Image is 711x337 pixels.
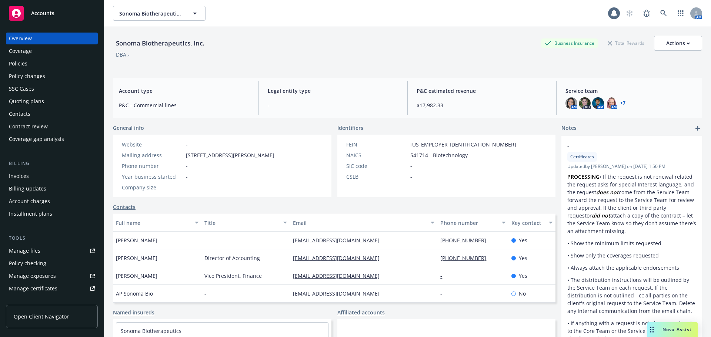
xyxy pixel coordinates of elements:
a: Coverage gap analysis [6,133,98,145]
a: Accounts [6,3,98,24]
div: Business Insurance [541,38,598,48]
span: AP Sonoma Bio [116,290,153,297]
p: • Show the minimum limits requested [567,239,696,247]
div: Policies [9,58,27,70]
a: [EMAIL_ADDRESS][DOMAIN_NAME] [293,255,385,262]
a: Switch app [673,6,688,21]
span: Open Client Navigator [14,313,69,320]
div: Policy checking [9,257,46,269]
span: Director of Accounting [204,254,260,262]
div: Drag to move [647,322,657,337]
div: Tools [6,235,98,242]
span: [PERSON_NAME] [116,236,157,244]
a: Report a Bug [639,6,654,21]
span: - [186,173,188,181]
span: Accounts [31,10,54,16]
a: Sonoma Biotherapeutics [121,327,181,334]
span: No [519,290,526,297]
button: Email [290,214,437,232]
span: $17,982.33 [417,101,547,109]
div: Overview [9,33,32,44]
button: Phone number [437,214,508,232]
div: Full name [116,219,190,227]
a: [EMAIL_ADDRESS][DOMAIN_NAME] [293,272,385,279]
div: DBA: - [116,51,130,58]
span: - [204,236,206,244]
div: FEIN [346,141,407,148]
span: Sonoma Biotherapeutics, Inc. [119,10,183,17]
button: Nova Assist [647,322,698,337]
a: Manage claims [6,295,98,307]
a: Manage files [6,245,98,257]
span: Identifiers [337,124,363,132]
a: add [693,124,702,133]
div: Installment plans [9,208,52,220]
div: Sonoma Biotherapeutics, Inc. [113,38,207,48]
div: Actions [666,36,690,50]
a: Policies [6,58,98,70]
span: Nova Assist [662,326,692,333]
div: Email [293,219,426,227]
button: Sonoma Biotherapeutics, Inc. [113,6,206,21]
a: [EMAIL_ADDRESS][DOMAIN_NAME] [293,237,385,244]
div: Mailing address [122,151,183,159]
a: Contract review [6,121,98,132]
span: - [410,162,412,170]
div: Key contact [511,219,544,227]
button: Full name [113,214,201,232]
span: Legal entity type [268,87,398,95]
span: - [204,290,206,297]
a: SSC Cases [6,83,98,95]
div: Total Rewards [604,38,648,48]
span: P&C estimated revenue [417,87,547,95]
span: Yes [519,236,527,244]
button: Actions [654,36,702,51]
p: • Always attach the applicable endorsements [567,264,696,272]
div: Coverage gap analysis [9,133,64,145]
a: [PHONE_NUMBER] [440,237,492,244]
span: [PERSON_NAME] [116,272,157,280]
div: CSLB [346,173,407,181]
img: photo [605,97,617,109]
div: Policy changes [9,70,45,82]
span: [US_EMPLOYER_IDENTIFICATION_NUMBER] [410,141,516,148]
a: Manage exposures [6,270,98,282]
a: Billing updates [6,183,98,195]
div: Billing updates [9,183,46,195]
a: Manage certificates [6,283,98,294]
span: Service team [565,87,696,95]
div: Quoting plans [9,95,44,107]
span: [PERSON_NAME] [116,254,157,262]
span: - [268,101,398,109]
a: Invoices [6,170,98,182]
em: did not [592,212,610,219]
span: General info [113,124,144,132]
p: • Show only the coverages requested [567,252,696,259]
div: SSC Cases [9,83,34,95]
span: Updated by [PERSON_NAME] on [DATE] 1:50 PM [567,163,696,170]
a: Policy changes [6,70,98,82]
span: - [186,162,188,170]
em: does not [596,189,619,196]
span: Yes [519,254,527,262]
div: Manage exposures [9,270,56,282]
a: Start snowing [622,6,637,21]
div: Manage certificates [9,283,57,294]
span: - [567,142,677,149]
div: Phone number [440,219,497,227]
a: Affiliated accounts [337,309,385,316]
img: photo [592,97,604,109]
strong: PROCESSING [567,173,600,180]
div: Coverage [9,45,32,57]
div: Manage claims [9,295,46,307]
div: Account charges [9,195,50,207]
div: Contacts [9,108,30,120]
a: Policy checking [6,257,98,269]
a: Account charges [6,195,98,207]
a: Overview [6,33,98,44]
a: +7 [620,101,625,105]
div: Billing [6,160,98,167]
span: Account type [119,87,250,95]
span: - [410,173,412,181]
